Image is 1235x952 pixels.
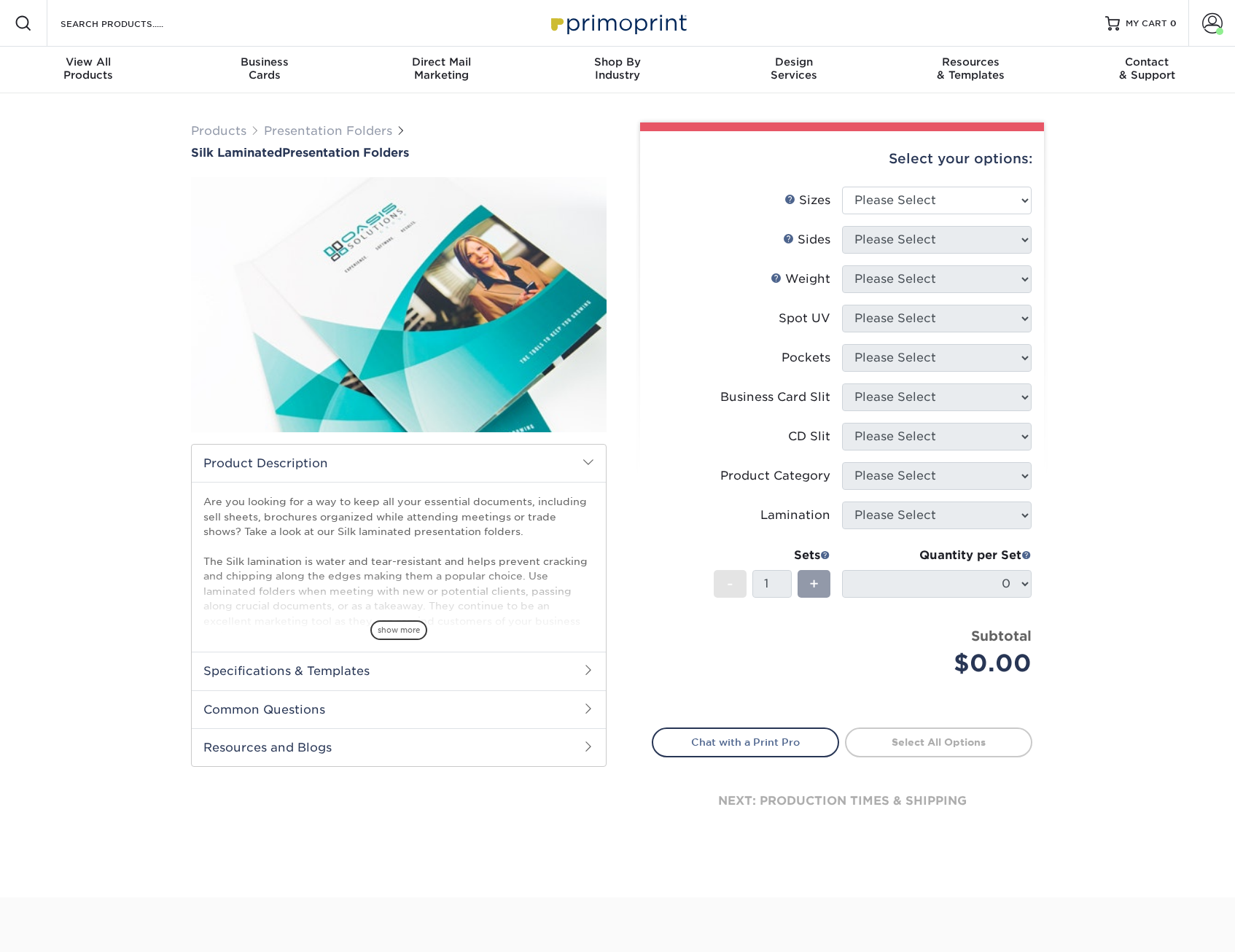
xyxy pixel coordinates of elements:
div: Sizes [784,192,830,209]
div: Business Card Slit [720,389,830,406]
a: BusinessCards [176,47,353,93]
h2: Common Questions [192,690,606,728]
a: Select All Options [845,727,1032,757]
span: + [809,573,819,595]
div: Pockets [782,349,830,367]
div: $0.00 [853,646,1032,681]
span: 0 [1170,18,1177,28]
div: next: production times & shipping [652,757,1032,845]
span: Business [176,55,353,69]
strong: Subtotal [971,628,1032,644]
h2: Specifications & Templates [192,652,606,690]
img: Silk Laminated 01 [191,161,607,448]
span: Direct Mail [353,55,529,69]
a: Contact& Support [1059,47,1235,93]
img: Primoprint [545,7,690,39]
div: Industry [529,55,706,82]
h1: Presentation Folders [191,146,607,160]
input: SEARCH PRODUCTS..... [59,15,201,32]
div: Select your options: [652,131,1032,187]
div: Lamination [760,507,830,524]
h2: Product Description [192,445,606,482]
div: Weight [771,270,830,288]
span: Shop By [529,55,706,69]
div: Services [706,55,882,82]
a: Chat with a Print Pro [652,727,839,757]
div: Marketing [353,55,529,82]
span: show more [370,620,427,640]
h2: Resources and Blogs [192,728,606,766]
div: & Templates [882,55,1059,82]
div: & Support [1059,55,1235,82]
a: Presentation Folders [264,124,392,138]
a: Shop ByIndustry [529,47,706,93]
span: - [727,573,733,595]
div: Quantity per Set [842,547,1032,564]
div: Product Category [720,467,830,485]
div: Sets [714,547,830,564]
span: Silk Laminated [191,146,282,160]
div: CD Slit [788,428,830,445]
p: Are you looking for a way to keep all your essential documents, including sell sheets, brochures ... [203,494,594,747]
div: Spot UV [779,310,830,327]
a: Silk LaminatedPresentation Folders [191,146,607,160]
a: DesignServices [706,47,882,93]
div: Sides [783,231,830,249]
span: MY CART [1126,17,1167,30]
span: Design [706,55,882,69]
a: Direct MailMarketing [353,47,529,93]
span: Contact [1059,55,1235,69]
a: Products [191,124,246,138]
div: Cards [176,55,353,82]
span: Resources [882,55,1059,69]
a: Resources& Templates [882,47,1059,93]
